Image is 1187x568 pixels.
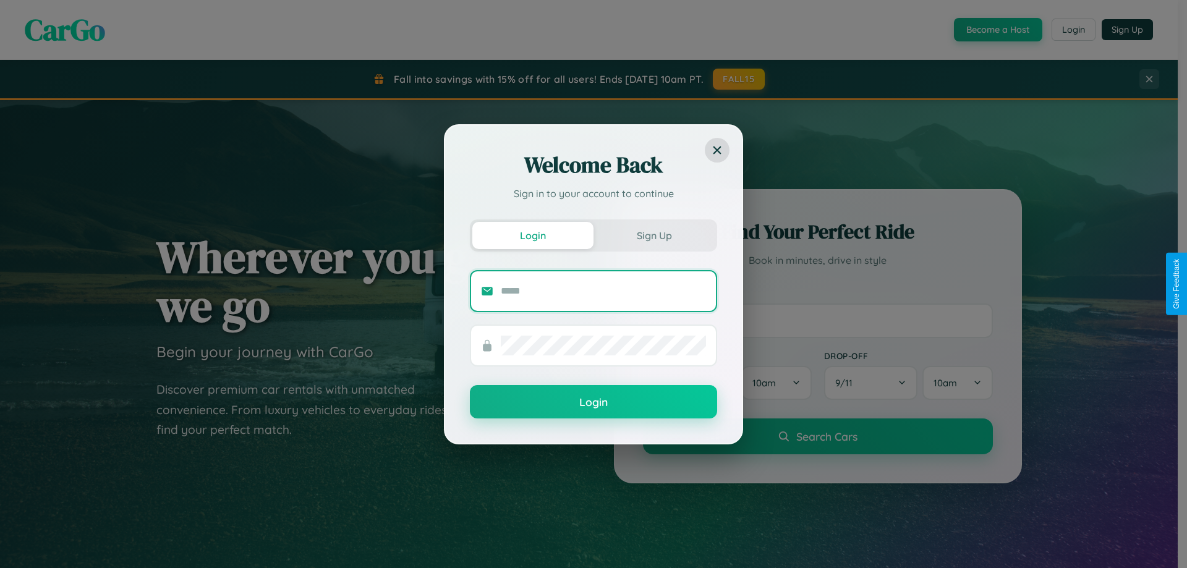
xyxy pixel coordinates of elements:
[470,150,717,180] h2: Welcome Back
[593,222,715,249] button: Sign Up
[470,186,717,201] p: Sign in to your account to continue
[472,222,593,249] button: Login
[470,385,717,418] button: Login
[1172,259,1181,309] div: Give Feedback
